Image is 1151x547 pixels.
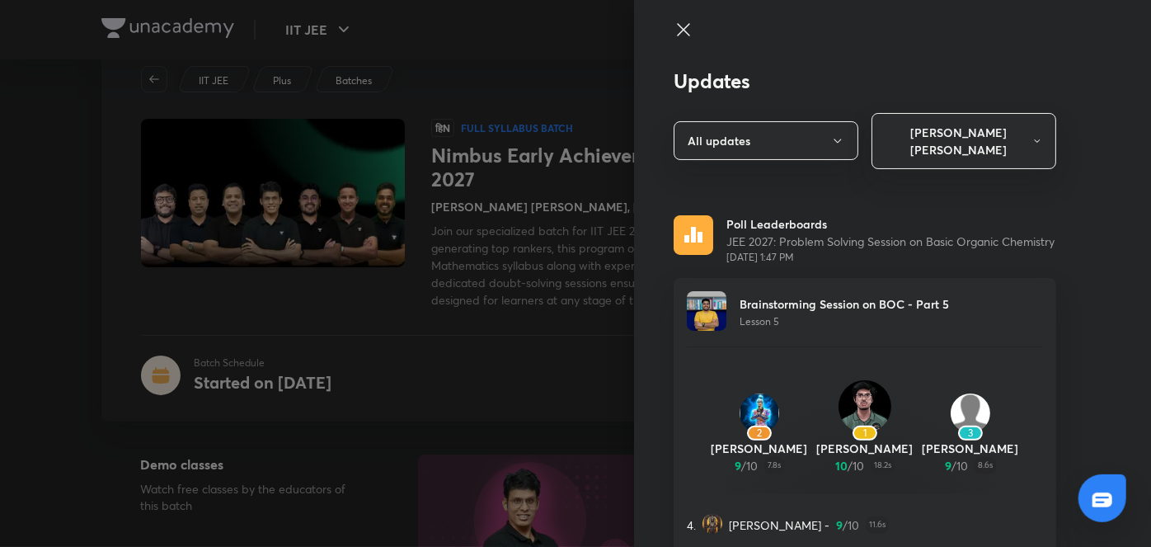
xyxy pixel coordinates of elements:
span: [DATE] 1:47 PM [726,250,1055,265]
img: Avatar [839,380,891,433]
img: Avatar [740,394,779,433]
div: 1 [853,426,877,441]
span: 10 [835,457,848,474]
span: 9 [836,516,843,534]
span: / [843,516,848,534]
p: [PERSON_NAME] [707,440,812,457]
span: 7.8s [764,457,784,474]
p: Brainstorming Session on BOC - Part 5 [740,295,949,313]
span: / [848,457,853,474]
span: [PERSON_NAME] - [729,516,829,534]
img: Avatar [951,394,990,433]
p: JEE 2027: Problem Solving Session on Basic Organic Chemistry [726,233,1055,250]
img: rescheduled [674,215,713,255]
span: 18.2s [871,457,895,474]
span: / [951,457,956,474]
div: 2 [747,426,772,441]
span: / [741,457,746,474]
span: 10 [853,457,864,474]
span: Lesson 5 [740,315,779,328]
button: [PERSON_NAME] [PERSON_NAME] [871,113,1056,169]
img: Avatar [702,514,722,534]
div: 3 [958,426,983,441]
h3: Updates [674,69,1056,93]
span: 10 [746,457,758,474]
span: 9 [735,457,741,474]
span: 10 [956,457,968,474]
p: [PERSON_NAME] [812,440,918,457]
span: 9 [945,457,951,474]
p: [PERSON_NAME] [918,440,1023,457]
button: All updates [674,121,858,160]
span: 8.6s [975,457,996,474]
span: 11.6s [866,516,889,534]
img: Avatar [687,291,726,331]
p: Poll Leaderboards [726,215,1055,233]
span: 10 [848,516,859,534]
span: 4. [687,516,696,534]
